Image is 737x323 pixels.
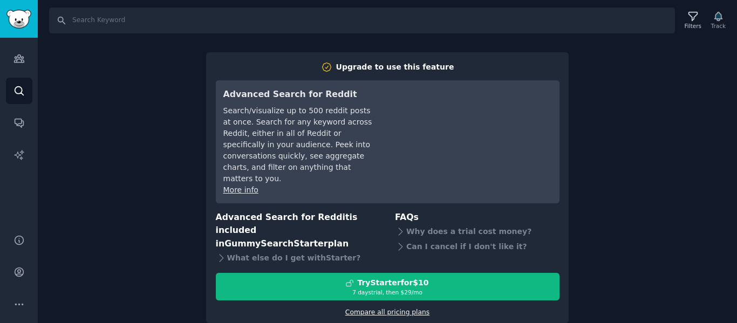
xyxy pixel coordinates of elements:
[216,211,380,251] h3: Advanced Search for Reddit is included in plan
[336,61,454,73] div: Upgrade to use this feature
[685,22,701,30] div: Filters
[223,88,375,101] h3: Advanced Search for Reddit
[357,277,428,288] div: Try Starter for $10
[224,238,327,249] span: GummySearch Starter
[345,308,429,316] a: Compare all pricing plans
[49,8,675,33] input: Search Keyword
[395,211,559,224] h3: FAQs
[390,88,552,169] iframe: YouTube video player
[216,273,559,300] button: TryStarterfor$107 daystrial, then $29/mo
[216,250,380,265] div: What else do I get with Starter ?
[216,288,559,296] div: 7 days trial, then $ 29 /mo
[6,10,31,29] img: GummySearch logo
[395,224,559,239] div: Why does a trial cost money?
[223,185,258,194] a: More info
[395,239,559,254] div: Can I cancel if I don't like it?
[223,105,375,184] div: Search/visualize up to 500 reddit posts at once. Search for any keyword across Reddit, either in ...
